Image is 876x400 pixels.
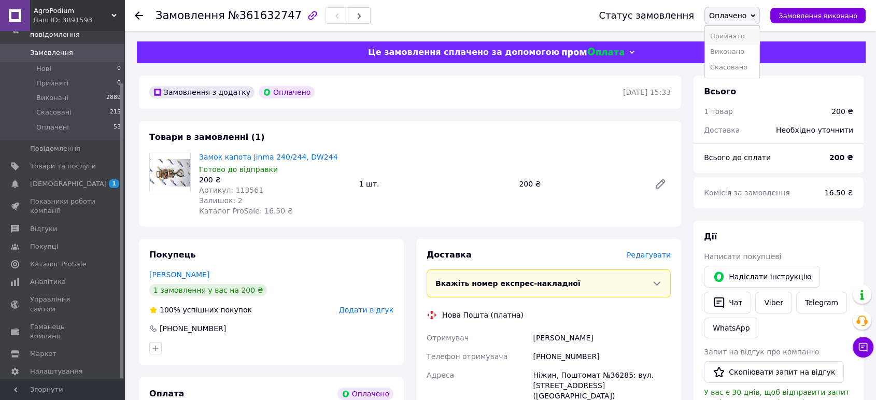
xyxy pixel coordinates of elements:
[149,284,267,296] div: 1 замовлення у вас на 200 ₴
[704,318,758,338] a: WhatsApp
[704,348,819,356] span: Запит на відгук про компанію
[30,162,96,171] span: Товари та послуги
[427,371,454,379] span: Адреса
[770,8,866,23] button: Замовлення виконано
[368,47,559,57] span: Це замовлення сплачено за допомогою
[770,119,859,141] div: Необхідно уточнити
[30,144,80,153] span: Повідомлення
[149,389,184,398] span: Оплата
[705,60,759,75] li: Скасовано
[704,87,736,96] span: Всього
[199,186,263,194] span: Артикул: 113561
[623,88,671,96] time: [DATE] 15:33
[159,323,227,334] div: [PHONE_NUMBER]
[30,367,83,376] span: Налаштування
[853,337,873,358] button: Чат з покупцем
[705,28,759,44] li: Прийнято
[435,279,581,288] span: Вкажіть номер експрес-накладної
[704,232,717,241] span: Дії
[114,123,121,132] span: 53
[704,107,733,116] span: 1 товар
[440,310,526,320] div: Нова Пошта (платна)
[160,306,180,314] span: 100%
[30,277,66,287] span: Аналітика
[36,64,51,74] span: Нові
[149,305,252,315] div: успішних покупок
[705,44,759,60] li: Виконано
[825,189,853,197] span: 16.50 ₴
[650,174,671,194] a: Редагувати
[36,123,69,132] span: Оплачені
[30,295,96,313] span: Управління сайтом
[515,177,646,191] div: 200 ₴
[110,108,121,117] span: 215
[829,153,853,162] b: 200 ₴
[427,250,472,260] span: Доставка
[199,175,351,185] div: 200 ₴
[135,10,143,21] div: Повернутися назад
[36,79,68,88] span: Прийняті
[704,361,844,383] button: Скопіювати запит на відгук
[228,9,302,22] span: №361632747
[531,328,673,347] div: [PERSON_NAME]
[704,252,781,261] span: Написати покупцеві
[599,10,694,21] div: Статус замовлення
[30,260,86,269] span: Каталог ProSale
[30,242,58,251] span: Покупці
[149,86,255,98] div: Замовлення з додатку
[427,352,507,361] span: Телефон отримувача
[34,6,111,16] span: AgroPodium
[36,93,68,103] span: Виконані
[704,189,790,197] span: Комісія за замовлення
[755,292,792,313] a: Viber
[704,153,771,162] span: Всього до сплати
[150,159,190,187] img: Замок капота Jinma 240/244, DW244
[30,224,57,234] span: Відгуки
[627,251,671,259] span: Редагувати
[704,266,820,288] button: Надіслати інструкцію
[30,349,56,359] span: Маркет
[30,322,96,341] span: Гаманець компанії
[149,132,265,142] span: Товари в замовленні (1)
[339,306,393,314] span: Додати відгук
[30,179,107,189] span: [DEMOGRAPHIC_DATA]
[36,108,72,117] span: Скасовані
[427,334,469,342] span: Отримувач
[106,93,121,103] span: 2889
[30,48,73,58] span: Замовлення
[199,196,243,205] span: Залишок: 2
[796,292,847,313] a: Telegram
[709,11,746,20] span: Оплачено
[337,388,393,400] div: Оплачено
[199,165,278,174] span: Готово до відправки
[34,16,124,25] div: Ваш ID: 3891593
[355,177,515,191] div: 1 шт.
[704,292,751,313] button: Чат
[117,79,121,88] span: 0
[30,197,96,216] span: Показники роботи компанії
[149,250,196,260] span: Покупець
[531,347,673,366] div: [PHONE_NUMBER]
[199,153,338,161] a: Замок капота Jinma 240/244, DW244
[831,106,853,117] div: 200 ₴
[149,270,209,279] a: [PERSON_NAME]
[199,207,293,215] span: Каталог ProSale: 16.50 ₴
[779,12,857,20] span: Замовлення виконано
[704,126,740,134] span: Доставка
[109,179,119,188] span: 1
[259,86,315,98] div: Оплачено
[562,48,624,58] img: evopay logo
[156,9,225,22] span: Замовлення
[117,64,121,74] span: 0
